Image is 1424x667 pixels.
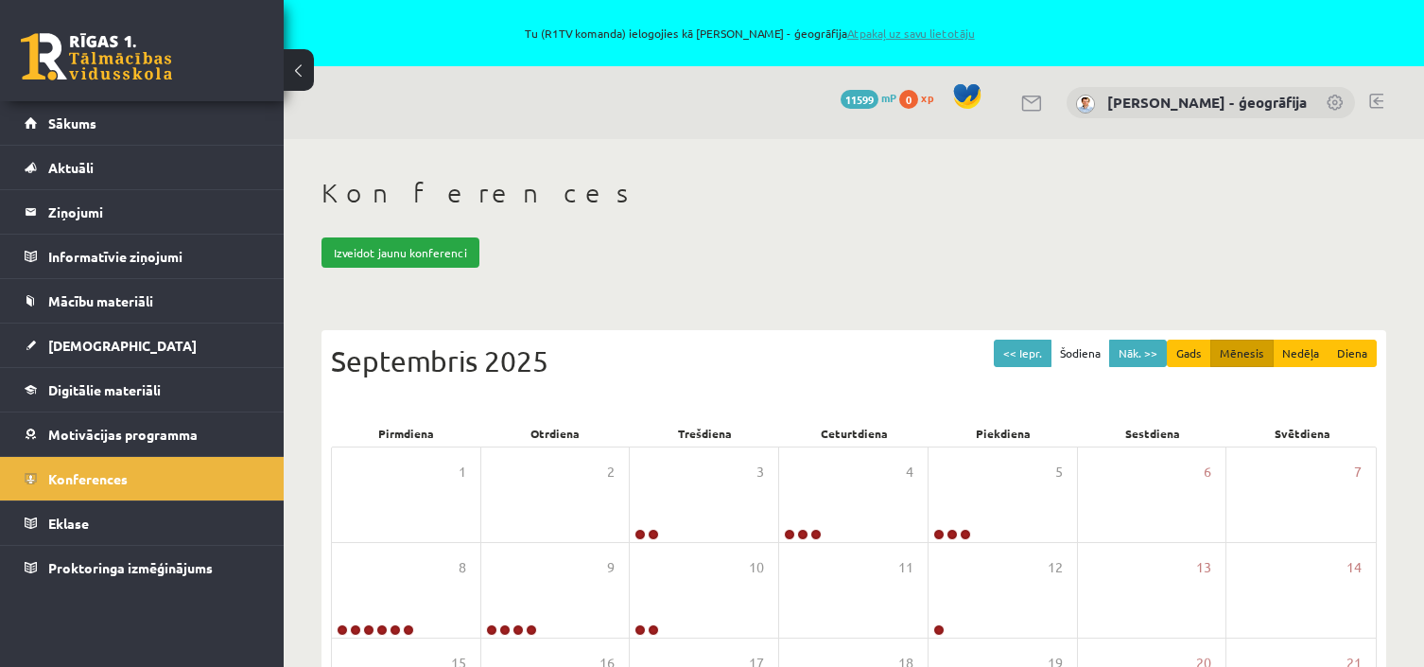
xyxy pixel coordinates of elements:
a: Sākums [25,101,260,145]
span: Proktoringa izmēģinājums [48,559,213,576]
a: 0 xp [899,90,943,105]
span: 11599 [841,90,878,109]
span: 14 [1346,557,1362,578]
span: Eklase [48,515,89,532]
div: Pirmdiena [331,420,480,447]
a: Mācību materiāli [25,279,260,323]
a: Informatīvie ziņojumi [25,235,260,278]
span: Mācību materiāli [48,292,153,309]
div: Svētdiena [1227,420,1377,447]
span: 2 [607,462,615,483]
span: 8 [459,557,466,578]
button: Nāk. >> [1109,340,1167,367]
a: [PERSON_NAME] - ģeogrāfija [1107,93,1307,112]
a: 11599 mP [841,90,896,105]
a: Motivācijas programma [25,412,260,456]
a: Konferences [25,457,260,500]
div: Ceturtdiena [779,420,929,447]
span: 11 [898,557,913,578]
div: Otrdiena [480,420,630,447]
div: Piekdiena [929,420,1078,447]
button: Diena [1328,340,1377,367]
a: Rīgas 1. Tālmācības vidusskola [21,33,172,80]
legend: Informatīvie ziņojumi [48,235,260,278]
span: 9 [607,557,615,578]
h1: Konferences [321,177,1386,209]
span: Sākums [48,114,96,132]
span: Konferences [48,470,128,487]
span: Aktuāli [48,159,94,176]
button: Nedēļa [1273,340,1328,367]
span: 13 [1196,557,1211,578]
a: Proktoringa izmēģinājums [25,546,260,589]
span: 5 [1055,462,1063,483]
a: Aktuāli [25,146,260,189]
button: << Iepr. [994,340,1051,367]
span: Tu (R1TV komanda) ielogojies kā [PERSON_NAME] - ģeogrāfija [217,27,1281,39]
span: Digitālie materiāli [48,381,161,398]
div: Septembris 2025 [331,340,1377,382]
span: 6 [1204,462,1211,483]
span: 0 [899,90,918,109]
a: Izveidot jaunu konferenci [321,237,479,268]
span: Motivācijas programma [48,426,198,443]
span: xp [921,90,933,105]
button: Šodiena [1051,340,1110,367]
span: 7 [1354,462,1362,483]
a: Ziņojumi [25,190,260,234]
button: Mēnesis [1210,340,1274,367]
span: 3 [756,462,764,483]
button: Gads [1167,340,1211,367]
span: mP [881,90,896,105]
div: Trešdiena [630,420,779,447]
span: 10 [749,557,764,578]
legend: Ziņojumi [48,190,260,234]
a: Eklase [25,501,260,545]
img: Toms Krūmiņš - ģeogrāfija [1076,95,1095,114]
div: Sestdiena [1078,420,1227,447]
a: Digitālie materiāli [25,368,260,412]
span: 4 [906,462,913,483]
span: [DEMOGRAPHIC_DATA] [48,337,197,354]
a: [DEMOGRAPHIC_DATA] [25,324,260,367]
span: 1 [459,462,466,483]
span: 12 [1048,557,1063,578]
a: Atpakaļ uz savu lietotāju [847,26,975,41]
